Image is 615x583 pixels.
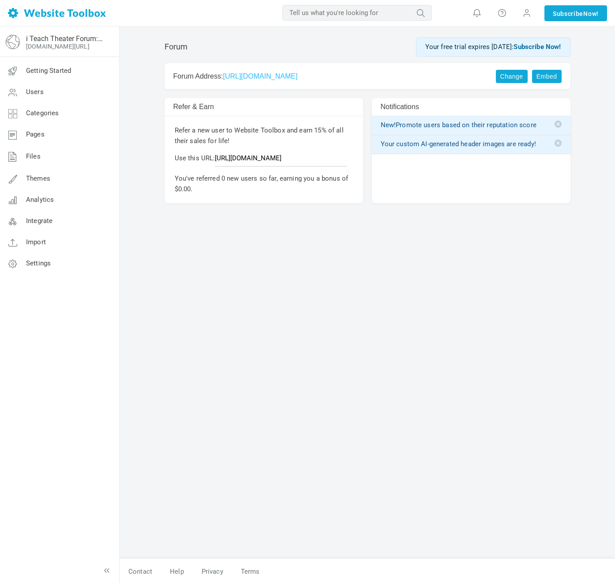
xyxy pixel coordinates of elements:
[282,5,432,21] input: Tell us what you're looking for
[381,140,562,149] a: Your custom AI-generated header images are ready!
[26,174,50,182] span: Themes
[232,564,260,579] a: Terms
[416,38,570,57] div: Your free trial expires [DATE]:
[26,238,46,246] span: Import
[26,259,51,267] span: Settings
[175,125,353,146] p: Refer a new user to Website Toolbox and earn 15% of all their sales for life!
[381,121,562,130] a: New!Promote users based on their reputation score
[161,564,193,579] a: Help
[381,121,396,129] span: New!
[120,564,161,579] a: Contact
[26,88,44,96] span: Users
[26,152,41,160] span: Files
[6,35,20,49] img: globe-icon.png
[173,102,318,111] h2: Refer & Earn
[26,109,59,117] span: Categories
[544,5,607,21] a: SubscribeNow!
[193,564,232,579] a: Privacy
[381,102,525,111] h2: Notifications
[26,130,45,138] span: Pages
[555,121,562,128] span: Delete notification
[532,70,562,83] a: Embed
[26,217,52,225] span: Integrate
[514,43,561,51] a: Subscribe Now!
[26,34,103,43] a: i Teach Theater Forum: Connect & Collaborate
[555,140,562,147] span: Delete notification
[26,43,90,50] a: [DOMAIN_NAME][URL]
[173,72,484,80] h2: Forum Address:
[165,42,188,52] h1: Forum
[583,9,599,19] span: Now!
[496,70,528,83] a: Change
[223,72,297,80] a: [URL][DOMAIN_NAME]
[26,67,71,75] span: Getting Started
[175,153,353,167] p: Use this URL:
[26,196,54,204] span: Analytics
[175,173,353,194] p: You've referred 0 new users so far, earning you a bonus of $0.00.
